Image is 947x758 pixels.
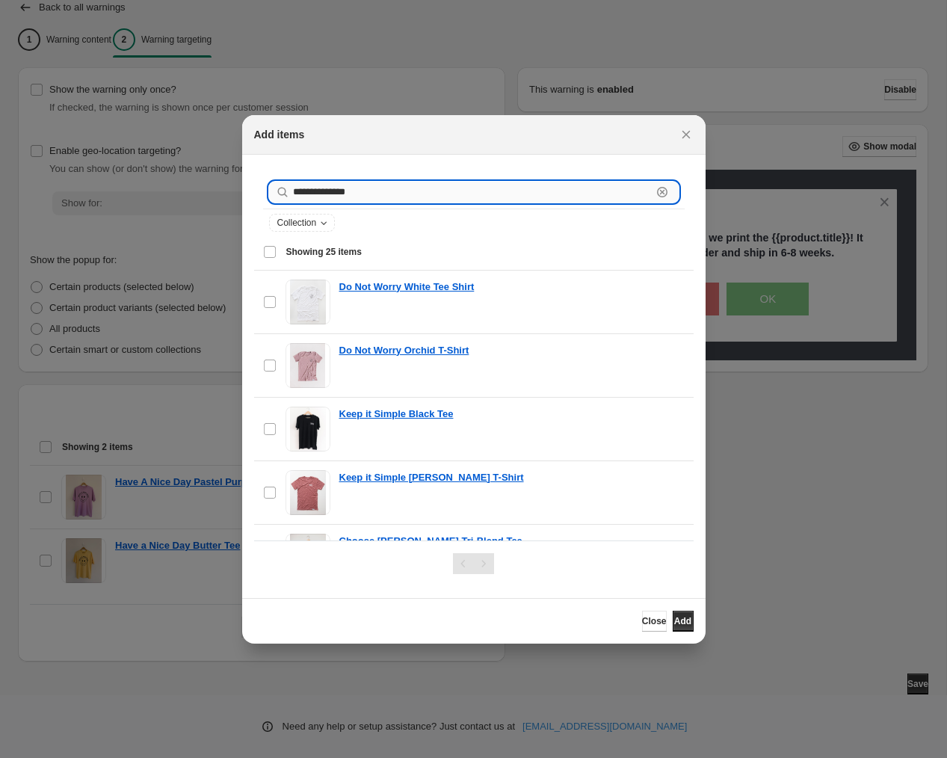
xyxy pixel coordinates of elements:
[655,185,670,200] button: Clear
[270,215,335,231] button: Collection
[453,553,494,574] nav: Pagination
[254,127,305,142] h2: Add items
[674,615,691,627] span: Add
[339,407,454,422] a: Keep it Simple Black Tee
[339,343,469,358] a: Do Not Worry Orchid T-Shirt
[673,611,694,632] button: Add
[642,615,667,627] span: Close
[339,280,475,295] a: Do Not Worry White Tee Shirt
[642,611,667,632] button: Close
[339,470,524,485] a: Keep it Simple [PERSON_NAME] T-Shirt
[339,534,522,549] a: Choose [PERSON_NAME] Tri-Blend Tee
[286,246,362,258] span: Showing 25 items
[676,124,697,145] button: Close
[277,217,317,229] span: Collection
